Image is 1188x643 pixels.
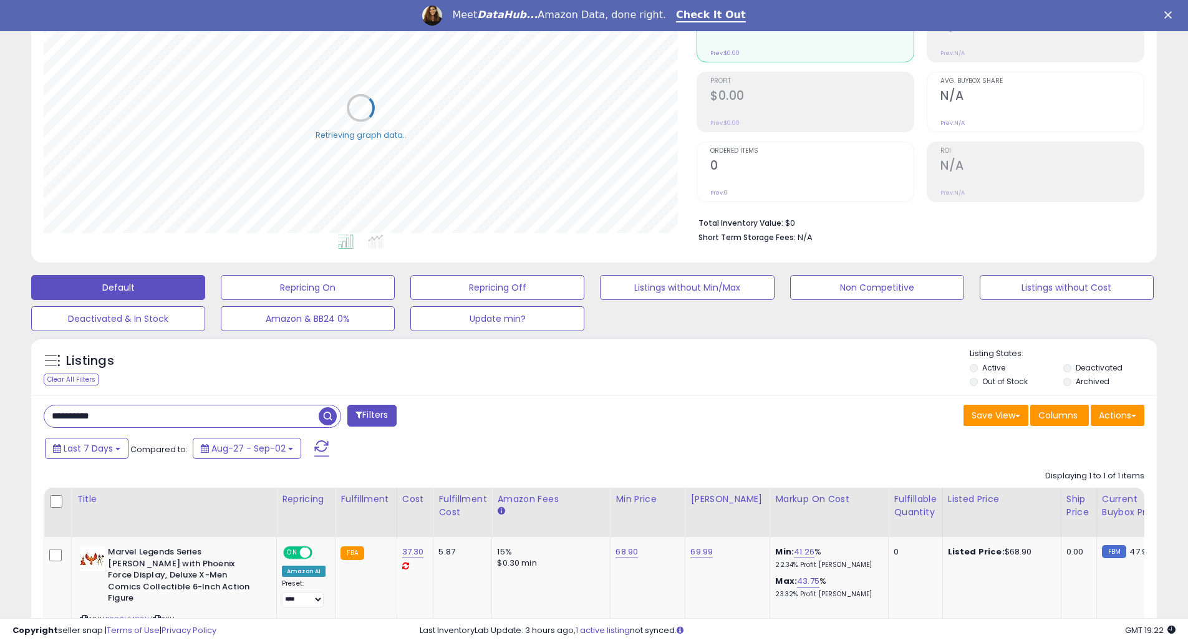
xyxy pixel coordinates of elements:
div: Ship Price [1066,493,1091,519]
button: Listings without Min/Max [600,275,774,300]
a: Privacy Policy [162,624,216,636]
div: Displaying 1 to 1 of 1 items [1045,470,1144,482]
label: Out of Stock [982,376,1028,387]
div: Title [77,493,271,506]
div: Current Buybox Price [1102,493,1166,519]
p: 23.32% Profit [PERSON_NAME] [775,590,879,599]
button: Repricing On [221,275,395,300]
strong: Copyright [12,624,58,636]
button: Columns [1030,405,1089,426]
div: Amazon AI [282,566,326,577]
span: ON [284,548,300,558]
button: Last 7 Days [45,438,128,459]
a: 1 active listing [576,624,630,636]
div: 15% [497,546,601,558]
span: OFF [311,548,331,558]
b: Listed Price: [948,546,1005,558]
div: Amazon Fees [497,493,605,506]
div: Listed Price [948,493,1056,506]
a: Terms of Use [107,624,160,636]
a: 37.30 [402,546,424,558]
span: Aug-27 - Sep-02 [211,442,286,455]
b: Short Term Storage Fees: [698,232,796,243]
div: 0 [894,546,932,558]
h2: N/A [940,158,1144,175]
small: Prev: $0.00 [710,49,740,57]
label: Active [982,362,1005,373]
small: Prev: $0.00 [710,119,740,127]
a: 41.26 [794,546,814,558]
h2: N/A [940,89,1144,105]
button: Amazon & BB24 0% [221,306,395,331]
small: Prev: N/A [940,49,965,57]
div: Meet Amazon Data, done right. [452,9,666,21]
h2: 0 [710,158,914,175]
div: 5.87 [438,546,482,558]
button: Non Competitive [790,275,964,300]
span: 47.95 [1129,546,1152,558]
small: Prev: 0 [710,189,728,196]
button: Save View [963,405,1028,426]
img: Profile image for Georgie [422,6,442,26]
div: Markup on Cost [775,493,883,506]
p: 22.34% Profit [PERSON_NAME] [775,561,879,569]
span: 2025-09-11 19:22 GMT [1125,624,1176,636]
div: seller snap | | [12,625,216,637]
div: Preset: [282,579,326,607]
a: 43.75 [797,575,819,587]
div: Cost [402,493,428,506]
div: Fulfillment [340,493,391,506]
small: Amazon Fees. [497,506,505,517]
div: Clear All Filters [44,374,99,385]
small: Prev: N/A [940,189,965,196]
span: Compared to: [130,443,188,455]
button: Deactivated & In Stock [31,306,205,331]
div: Last InventoryLab Update: 3 hours ago, not synced. [420,625,1176,637]
a: Check It Out [676,9,746,22]
div: Retrieving graph data.. [316,129,407,140]
label: Archived [1076,376,1109,387]
th: The percentage added to the cost of goods (COGS) that forms the calculator for Min & Max prices. [770,488,889,537]
li: $0 [698,215,1135,230]
span: Avg. Buybox Share [940,78,1144,85]
div: Min Price [616,493,680,506]
div: [PERSON_NAME] [690,493,765,506]
button: Actions [1091,405,1144,426]
button: Filters [347,405,396,427]
button: Repricing Off [410,275,584,300]
span: Ordered Items [710,148,914,155]
small: FBM [1102,545,1126,558]
span: Profit [710,78,914,85]
h5: Listings [66,352,114,370]
button: Update min? [410,306,584,331]
b: Total Inventory Value: [698,218,783,228]
b: Max: [775,575,797,587]
span: N/A [798,231,813,243]
small: FBA [340,546,364,560]
h2: $0.00 [710,89,914,105]
div: Fulfillment Cost [438,493,486,519]
i: DataHub... [477,9,538,21]
b: Marvel Legends Series [PERSON_NAME] with Phoenix Force Display, Deluxe X-Men Comics Collectible 6... [108,546,259,607]
div: % [775,546,879,569]
div: 0.00 [1066,546,1087,558]
span: ROI [940,148,1144,155]
img: 4138l+MsiqL._SL40_.jpg [80,546,105,571]
button: Default [31,275,205,300]
div: Repricing [282,493,330,506]
span: Last 7 Days [64,442,113,455]
span: Columns [1038,409,1078,422]
a: B0CSH14G2Y [105,614,149,625]
a: 68.90 [616,546,638,558]
div: % [775,576,879,599]
b: Min: [775,546,794,558]
div: Fulfillable Quantity [894,493,937,519]
a: 69.99 [690,546,713,558]
button: Aug-27 - Sep-02 [193,438,301,459]
label: Deactivated [1076,362,1123,373]
div: $0.30 min [497,558,601,569]
small: Prev: N/A [940,119,965,127]
button: Listings without Cost [980,275,1154,300]
p: Listing States: [970,348,1157,360]
div: $68.90 [948,546,1051,558]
